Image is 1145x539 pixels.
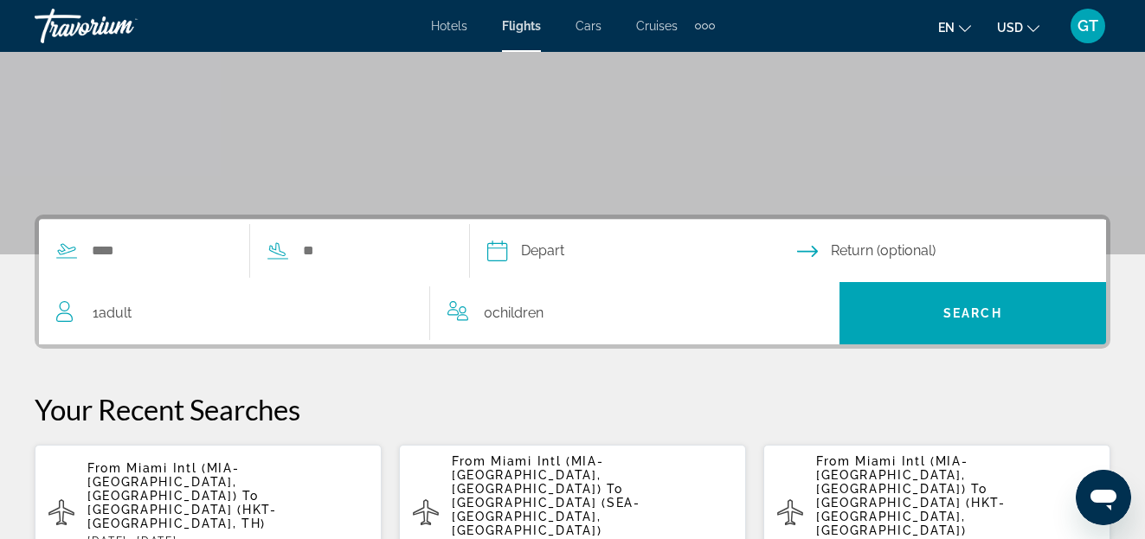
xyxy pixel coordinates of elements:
span: en [938,21,955,35]
button: Search [839,282,1106,344]
span: Search [943,306,1002,320]
a: Travorium [35,3,208,48]
a: Cars [576,19,601,33]
span: To [242,489,258,503]
span: [GEOGRAPHIC_DATA] (SEA-[GEOGRAPHIC_DATA], [GEOGRAPHIC_DATA]) [452,496,640,537]
button: User Menu [1065,8,1110,44]
span: [GEOGRAPHIC_DATA] (HKT-[GEOGRAPHIC_DATA], TH) [87,503,277,530]
span: Adult [99,305,132,321]
span: Miami Intl (MIA-[GEOGRAPHIC_DATA], [GEOGRAPHIC_DATA]) [816,454,968,496]
span: Children [492,305,544,321]
span: Miami Intl (MIA-[GEOGRAPHIC_DATA], [GEOGRAPHIC_DATA]) [87,461,239,503]
button: Change currency [997,15,1039,40]
div: Search widget [39,219,1106,344]
span: From [87,461,122,475]
iframe: Button to launch messaging window [1076,470,1131,525]
button: Select return date [797,220,1107,282]
span: Miami Intl (MIA-[GEOGRAPHIC_DATA], [GEOGRAPHIC_DATA]) [452,454,603,496]
span: USD [997,21,1023,35]
span: [GEOGRAPHIC_DATA] (HKT-[GEOGRAPHIC_DATA], [GEOGRAPHIC_DATA]) [816,496,1006,537]
a: Flights [502,19,541,33]
span: To [607,482,622,496]
span: GT [1077,17,1098,35]
button: Change language [938,15,971,40]
span: Return (optional) [831,239,936,263]
button: Select depart date [487,220,797,282]
span: From [816,454,851,468]
span: From [452,454,486,468]
span: 0 [484,301,544,325]
a: Cruises [636,19,678,33]
span: To [971,482,987,496]
span: 1 [93,301,132,325]
a: Hotels [431,19,467,33]
button: Travelers: 1 adult, 0 children [39,282,839,344]
p: Your Recent Searches [35,392,1110,427]
button: Extra navigation items [695,12,715,40]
